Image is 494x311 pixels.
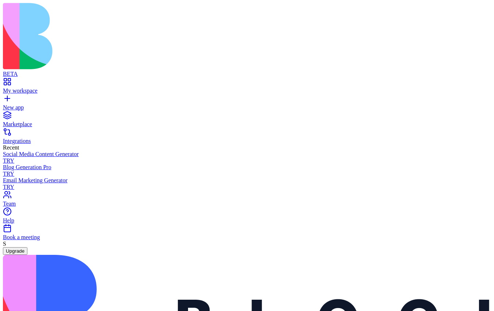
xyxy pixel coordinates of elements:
[3,234,491,241] div: Book a meeting
[3,71,491,77] div: BETA
[3,177,491,190] a: Email Marketing GeneratorTRY
[3,241,6,247] span: S
[3,151,491,158] div: Social Media Content Generator
[3,3,296,69] img: logo
[3,217,491,224] div: Help
[3,88,491,94] div: My workspace
[3,138,491,144] div: Integrations
[3,171,491,177] div: TRY
[3,114,491,128] a: Marketplace
[3,64,491,77] a: BETA
[3,228,491,241] a: Book a meeting
[3,164,491,171] div: Blog Generation Pro
[3,151,491,164] a: Social Media Content GeneratorTRY
[3,81,491,94] a: My workspace
[3,158,491,164] div: TRY
[3,248,27,254] a: Upgrade
[3,201,491,207] div: Team
[3,131,491,144] a: Integrations
[3,104,491,111] div: New app
[3,247,27,255] button: Upgrade
[3,121,491,128] div: Marketplace
[3,194,491,207] a: Team
[3,177,491,184] div: Email Marketing Generator
[3,211,491,224] a: Help
[3,98,491,111] a: New app
[3,164,491,177] a: Blog Generation ProTRY
[3,184,491,190] div: TRY
[3,144,19,151] span: Recent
